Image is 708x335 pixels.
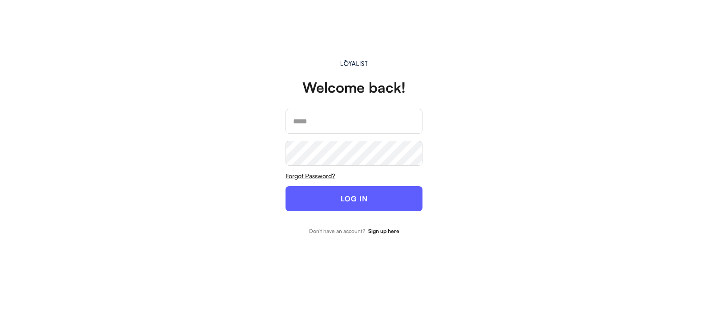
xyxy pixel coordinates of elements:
u: Forgot Password? [286,172,335,180]
button: LOG IN [286,186,422,211]
div: Welcome back! [302,80,406,94]
img: Main.svg [339,60,370,66]
div: Don't have an account? [309,229,365,234]
strong: Sign up here [368,228,399,234]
